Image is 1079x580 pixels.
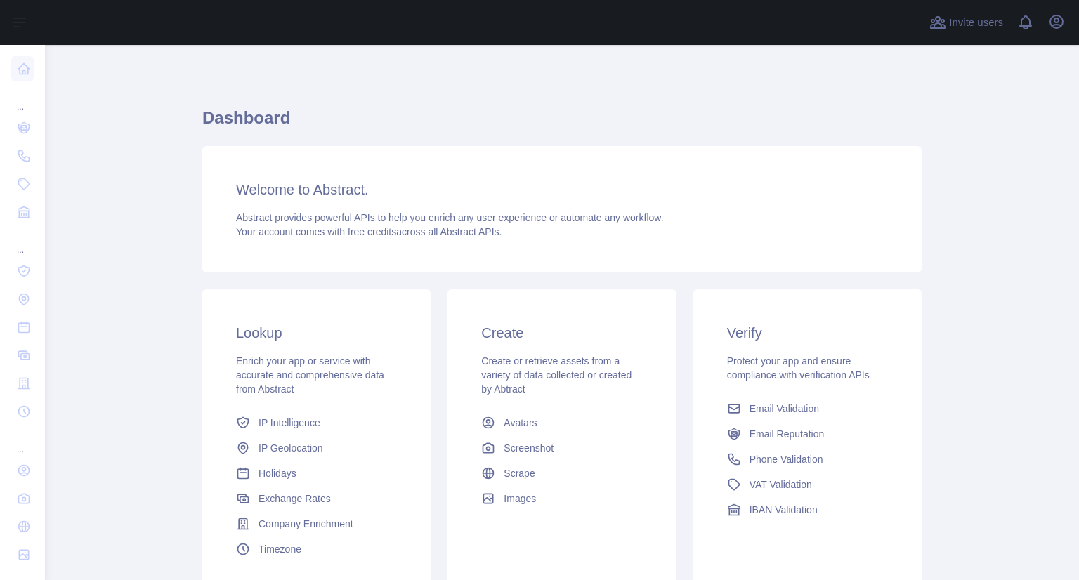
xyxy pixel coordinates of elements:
[721,497,894,522] a: IBAN Validation
[259,466,296,480] span: Holidays
[750,503,818,517] span: IBAN Validation
[481,355,632,395] span: Create or retrieve assets from a variety of data collected or created by Abtract
[11,427,34,455] div: ...
[259,416,320,430] span: IP Intelligence
[927,11,1006,34] button: Invite users
[721,472,894,497] a: VAT Validation
[230,435,403,461] a: IP Geolocation
[504,492,536,506] span: Images
[476,461,648,486] a: Scrape
[476,435,648,461] a: Screenshot
[230,461,403,486] a: Holidays
[230,511,403,536] a: Company Enrichment
[259,441,323,455] span: IP Geolocation
[236,323,397,343] h3: Lookup
[11,228,34,256] div: ...
[236,212,664,223] span: Abstract provides powerful APIs to help you enrich any user experience or automate any workflow.
[750,477,812,492] span: VAT Validation
[727,323,888,343] h3: Verify
[750,427,825,441] span: Email Reputation
[727,355,870,381] span: Protect your app and ensure compliance with verification APIs
[230,536,403,562] a: Timezone
[348,226,396,237] span: free credits
[504,466,535,480] span: Scrape
[721,396,894,421] a: Email Validation
[750,452,823,466] span: Phone Validation
[236,355,384,395] span: Enrich your app or service with accurate and comprehensive data from Abstract
[259,542,301,556] span: Timezone
[230,486,403,511] a: Exchange Rates
[236,226,502,237] span: Your account comes with across all Abstract APIs.
[259,492,331,506] span: Exchange Rates
[236,180,888,199] h3: Welcome to Abstract.
[476,486,648,511] a: Images
[721,421,894,447] a: Email Reputation
[476,410,648,435] a: Avatars
[481,323,642,343] h3: Create
[202,107,922,140] h1: Dashboard
[949,15,1003,31] span: Invite users
[504,416,537,430] span: Avatars
[11,84,34,112] div: ...
[750,402,819,416] span: Email Validation
[504,441,554,455] span: Screenshot
[721,447,894,472] a: Phone Validation
[259,517,353,531] span: Company Enrichment
[230,410,403,435] a: IP Intelligence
